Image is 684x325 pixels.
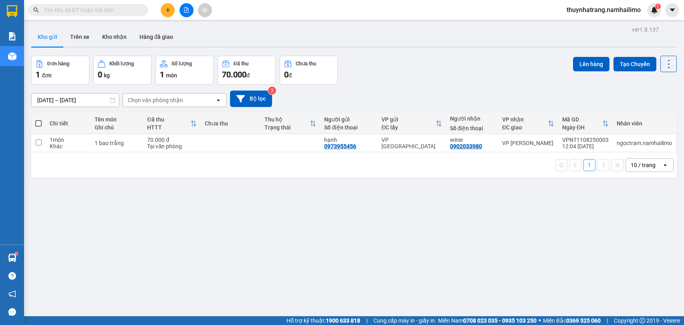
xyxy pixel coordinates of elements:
[268,87,276,95] sup: 2
[377,113,446,134] th: Toggle SortBy
[8,290,16,298] span: notification
[8,308,16,316] span: message
[324,137,373,143] div: hạnh
[47,61,69,67] div: Đơn hàng
[326,317,360,324] strong: 1900 633 818
[147,124,190,131] div: HTTT
[502,116,548,123] div: VP nhận
[264,116,310,123] div: Thu hộ
[246,72,250,79] span: đ
[560,5,647,15] span: thuynhatrang.namhailimo
[160,70,164,79] span: 1
[381,116,435,123] div: VP gửi
[44,6,139,14] input: Tìm tên, số ĐT hoặc mã đơn
[558,113,613,134] th: Toggle SortBy
[8,272,16,280] span: question-circle
[463,317,537,324] strong: 0708 023 035 - 0935 103 250
[562,116,602,123] div: Mã GD
[95,140,139,146] div: 1 bao trắng
[155,56,214,85] button: Số lượng1món
[166,72,177,79] span: món
[147,143,196,149] div: Tại văn phòng
[104,72,110,79] span: kg
[98,70,102,79] span: 0
[8,52,16,61] img: warehouse-icon
[95,116,139,123] div: Tên món
[260,113,320,134] th: Toggle SortBy
[381,137,442,149] div: VP [GEOGRAPHIC_DATA]
[287,316,360,325] span: Hỗ trợ kỹ thuật:
[607,316,608,325] span: |
[161,3,175,17] button: plus
[498,113,558,134] th: Toggle SortBy
[264,124,310,131] div: Trạng thái
[133,27,180,46] button: Hàng đã giao
[128,96,183,104] div: Chọn văn phòng nhận
[289,72,292,79] span: đ
[632,25,659,34] div: ver 1.8.137
[583,159,595,171] button: 1
[15,252,18,255] sup: 1
[613,57,656,71] button: Tạo Chuyến
[665,3,679,17] button: caret-down
[617,120,672,127] div: Nhân viên
[50,120,87,127] div: Chi tiết
[32,94,119,107] input: Select a date range.
[539,319,541,322] span: ⚪️
[450,143,482,149] div: 0902033980
[438,316,537,325] span: Miền Nam
[502,124,548,131] div: ĐC giao
[93,56,151,85] button: Khối lượng0kg
[202,7,208,13] span: aim
[450,137,494,143] div: winie
[8,32,16,40] img: solution-icon
[324,116,373,123] div: Người gửi
[230,91,272,107] button: Bộ lọc
[222,70,246,79] span: 70.000
[215,97,222,103] svg: open
[198,3,212,17] button: aim
[640,318,645,323] span: copyright
[373,316,436,325] span: Cung cấp máy in - giấy in:
[31,56,89,85] button: Đơn hàng1đơn
[147,116,190,123] div: Đã thu
[450,125,494,131] div: Số điện thoại
[662,162,668,168] svg: open
[205,120,256,127] div: Chưa thu
[50,143,87,149] div: Khác
[147,137,196,143] div: 70.000 đ
[7,5,17,17] img: logo-vxr
[631,161,656,169] div: 10 / trang
[184,7,189,13] span: file-add
[64,27,96,46] button: Trên xe
[562,124,602,131] div: Ngày ĐH
[450,115,494,122] div: Người nhận
[381,124,435,131] div: ĐC lấy
[280,56,338,85] button: Chưa thu0đ
[31,27,64,46] button: Kho gửi
[109,61,134,67] div: Khối lượng
[172,61,192,67] div: Số lượng
[95,124,139,131] div: Ghi chú
[218,56,276,85] button: Đã thu70.000đ
[143,113,200,134] th: Toggle SortBy
[165,7,171,13] span: plus
[655,4,661,9] sup: 1
[562,143,609,149] div: 12:04 [DATE]
[96,27,133,46] button: Kho nhận
[669,6,676,14] span: caret-down
[543,316,601,325] span: Miền Bắc
[36,70,40,79] span: 1
[50,137,87,143] div: 1 món
[324,143,356,149] div: 0973955456
[502,140,554,146] div: VP [PERSON_NAME]
[234,61,248,67] div: Đã thu
[656,4,659,9] span: 1
[296,61,316,67] div: Chưa thu
[562,137,609,143] div: VPNT1108250003
[573,57,609,71] button: Lên hàng
[366,316,367,325] span: |
[324,124,373,131] div: Số điện thoại
[617,140,672,146] div: ngoctram.namhailimo
[8,254,16,262] img: warehouse-icon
